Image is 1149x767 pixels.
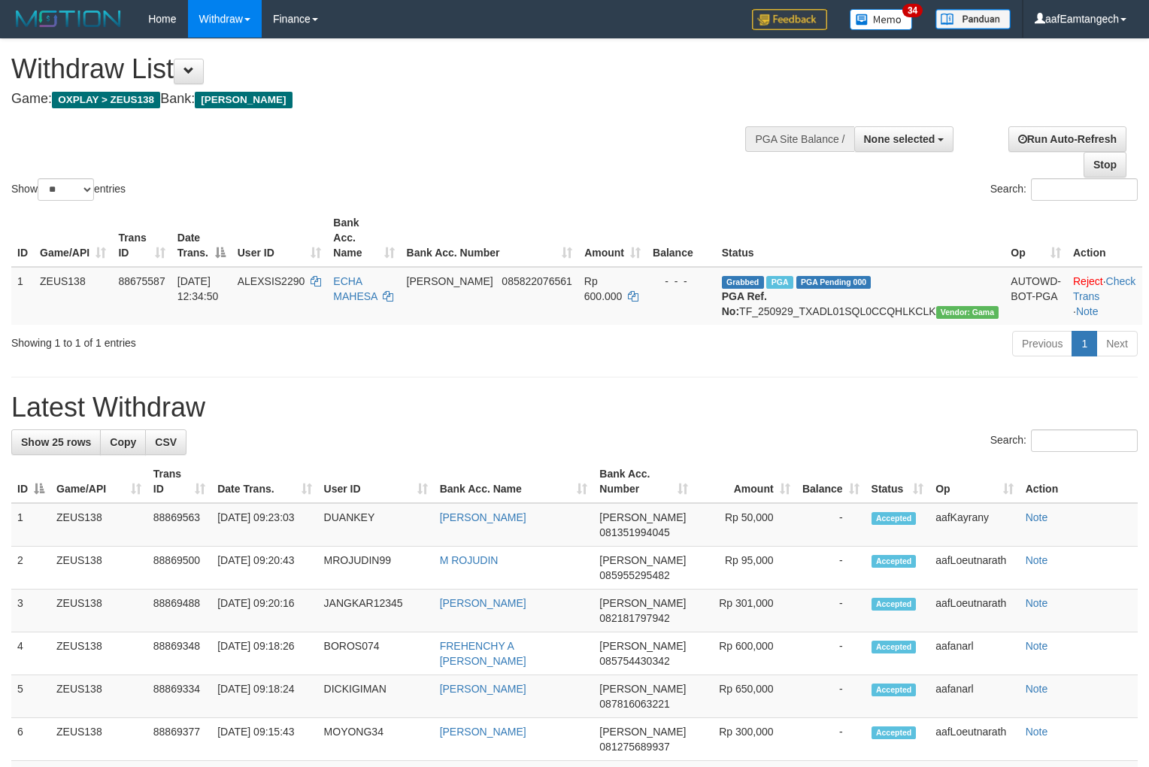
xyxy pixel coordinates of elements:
span: [PERSON_NAME] [599,511,686,523]
td: [DATE] 09:20:43 [211,547,317,590]
th: Amount: activate to sort column ascending [578,209,647,267]
td: Rp 50,000 [694,503,796,547]
span: Grabbed [722,276,764,289]
td: aafanarl [929,632,1020,675]
input: Search: [1031,178,1138,201]
td: 6 [11,718,50,761]
span: Copy 087816063221 to clipboard [599,698,669,710]
a: Note [1076,305,1099,317]
div: Showing 1 to 1 of 1 entries [11,329,468,350]
td: BOROS074 [318,632,434,675]
td: - [796,675,866,718]
td: aafLoeutnarath [929,547,1020,590]
td: 4 [11,632,50,675]
td: 88869377 [147,718,211,761]
td: MOYONG34 [318,718,434,761]
a: Note [1026,597,1048,609]
td: 1 [11,503,50,547]
span: Accepted [872,641,917,653]
label: Show entries [11,178,126,201]
td: ZEUS138 [50,547,147,590]
img: Button%20Memo.svg [850,9,913,30]
a: CSV [145,429,186,455]
a: [PERSON_NAME] [440,683,526,695]
a: [PERSON_NAME] [440,726,526,738]
th: Action [1020,460,1138,503]
span: Copy [110,436,136,448]
td: ZEUS138 [50,675,147,718]
h4: Game: Bank: [11,92,751,107]
td: 88869334 [147,675,211,718]
td: [DATE] 09:15:43 [211,718,317,761]
th: Status [716,209,1005,267]
td: MROJUDIN99 [318,547,434,590]
a: ECHA MAHESA [333,275,377,302]
th: User ID: activate to sort column ascending [232,209,328,267]
td: Rp 95,000 [694,547,796,590]
span: None selected [864,133,935,145]
span: ALEXSIS2290 [238,275,305,287]
td: · · [1067,267,1142,325]
span: Copy 085822076561 to clipboard [502,275,571,287]
td: 88869500 [147,547,211,590]
span: Copy 081351994045 to clipboard [599,526,669,538]
span: PGA Pending [796,276,872,289]
span: Accepted [872,684,917,696]
a: Check Trans [1073,275,1135,302]
th: Op: activate to sort column ascending [929,460,1020,503]
td: 88869563 [147,503,211,547]
td: Rp 650,000 [694,675,796,718]
td: aafanarl [929,675,1020,718]
span: [PERSON_NAME] [599,554,686,566]
a: Note [1026,511,1048,523]
th: Status: activate to sort column ascending [866,460,930,503]
td: aafKayrany [929,503,1020,547]
td: aafLoeutnarath [929,718,1020,761]
span: [PERSON_NAME] [599,683,686,695]
span: CSV [155,436,177,448]
td: [DATE] 09:23:03 [211,503,317,547]
span: [PERSON_NAME] [599,597,686,609]
a: Next [1096,331,1138,356]
th: User ID: activate to sort column ascending [318,460,434,503]
span: [DATE] 12:34:50 [177,275,219,302]
span: Copy 081275689937 to clipboard [599,741,669,753]
span: Vendor URL: https://trx31.1velocity.biz [936,306,999,319]
a: Note [1026,683,1048,695]
td: DUANKEY [318,503,434,547]
a: [PERSON_NAME] [440,597,526,609]
td: TF_250929_TXADL01SQL0CCQHLKCLK [716,267,1005,325]
span: Accepted [872,598,917,611]
a: Note [1026,640,1048,652]
span: Accepted [872,555,917,568]
span: Copy 085754430342 to clipboard [599,655,669,667]
th: Game/API: activate to sort column ascending [34,209,112,267]
a: 1 [1072,331,1097,356]
span: [PERSON_NAME] [599,640,686,652]
td: ZEUS138 [50,632,147,675]
th: ID: activate to sort column descending [11,460,50,503]
input: Search: [1031,429,1138,452]
th: Trans ID: activate to sort column ascending [147,460,211,503]
th: Balance: activate to sort column ascending [796,460,866,503]
a: [PERSON_NAME] [440,511,526,523]
td: Rp 300,000 [694,718,796,761]
td: [DATE] 09:18:24 [211,675,317,718]
th: Trans ID: activate to sort column ascending [112,209,171,267]
b: PGA Ref. No: [722,290,767,317]
th: Amount: activate to sort column ascending [694,460,796,503]
td: ZEUS138 [50,718,147,761]
td: 2 [11,547,50,590]
th: Bank Acc. Name: activate to sort column ascending [434,460,594,503]
div: - - - [653,274,710,289]
td: 88869488 [147,590,211,632]
label: Search: [990,429,1138,452]
a: FREHENCHY A [PERSON_NAME] [440,640,526,667]
span: [PERSON_NAME] [195,92,292,108]
a: Reject [1073,275,1103,287]
span: Accepted [872,512,917,525]
td: 88869348 [147,632,211,675]
td: Rp 301,000 [694,590,796,632]
th: Date Trans.: activate to sort column ascending [211,460,317,503]
span: Accepted [872,726,917,739]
